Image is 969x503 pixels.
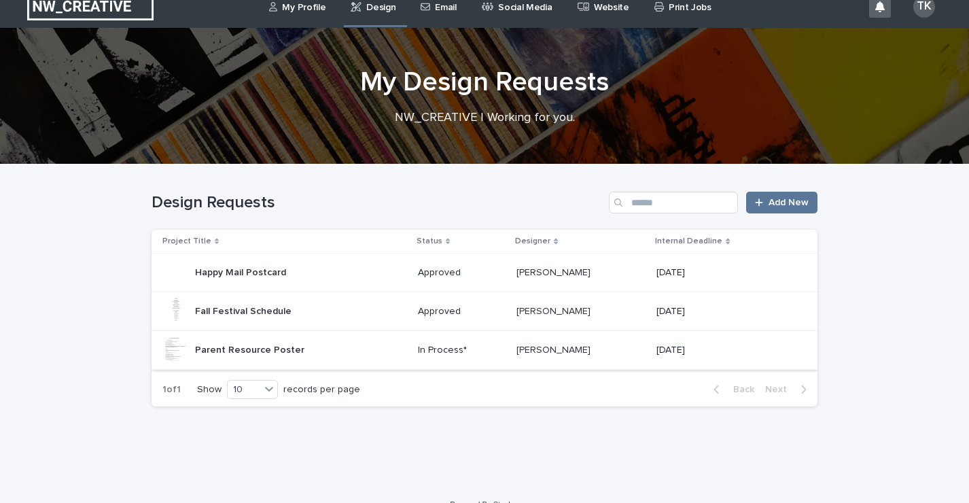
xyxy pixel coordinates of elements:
[213,111,756,126] p: NW_CREATIVE | Working for you.
[609,192,738,213] input: Search
[703,383,760,396] button: Back
[418,345,506,356] p: In Process*
[765,385,795,394] span: Next
[418,306,506,317] p: Approved
[152,373,192,406] p: 1 of 1
[152,193,603,213] h1: Design Requests
[195,303,294,317] p: Fall Festival Schedule
[516,303,593,317] p: [PERSON_NAME]
[656,345,796,356] p: [DATE]
[516,342,593,356] p: [PERSON_NAME]
[195,342,307,356] p: Parent Resource Poster
[195,264,289,279] p: Happy Mail Postcard
[725,385,754,394] span: Back
[162,234,211,249] p: Project Title
[152,254,817,292] tr: Happy Mail PostcardHappy Mail Postcard Approved[PERSON_NAME][PERSON_NAME] [DATE]
[152,331,817,370] tr: Parent Resource PosterParent Resource Poster In Process*[PERSON_NAME][PERSON_NAME] [DATE]
[152,292,817,331] tr: Fall Festival ScheduleFall Festival Schedule Approved[PERSON_NAME][PERSON_NAME] [DATE]
[516,264,593,279] p: [PERSON_NAME]
[152,66,817,99] h1: My Design Requests
[769,198,809,207] span: Add New
[760,383,817,396] button: Next
[515,234,550,249] p: Designer
[655,234,722,249] p: Internal Deadline
[656,306,796,317] p: [DATE]
[283,384,360,396] p: records per page
[418,267,506,279] p: Approved
[228,383,260,397] div: 10
[197,384,222,396] p: Show
[417,234,442,249] p: Status
[746,192,817,213] a: Add New
[656,267,796,279] p: [DATE]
